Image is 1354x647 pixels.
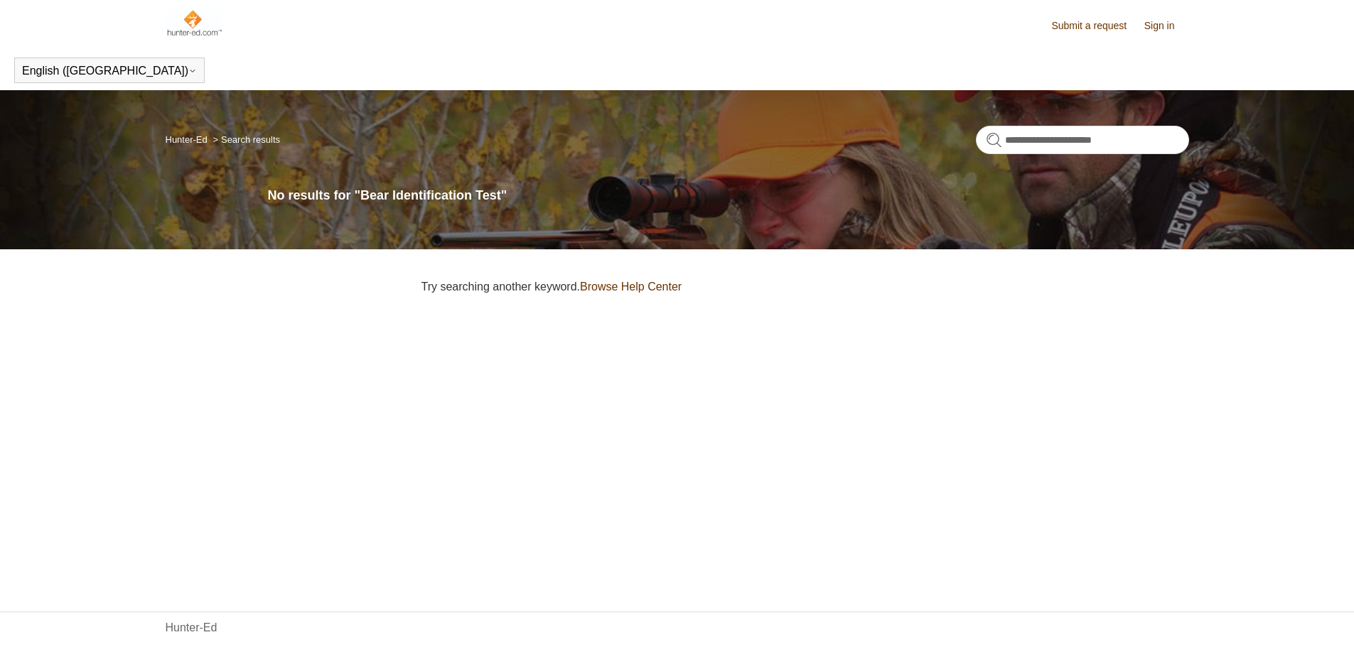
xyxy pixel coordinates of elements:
[580,281,682,293] a: Browse Help Center
[976,126,1189,154] input: Search
[22,65,197,77] button: English ([GEOGRAPHIC_DATA])
[166,9,223,37] img: Hunter-Ed Help Center home page
[421,278,1189,295] p: Try searching another keyword.
[268,186,1189,205] h1: No results for "Bear Identification Test"
[166,134,208,145] a: Hunter-Ed
[1144,18,1189,33] a: Sign in
[210,134,280,145] li: Search results
[1051,18,1141,33] a: Submit a request
[166,619,217,636] a: Hunter-Ed
[166,134,210,145] li: Hunter-Ed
